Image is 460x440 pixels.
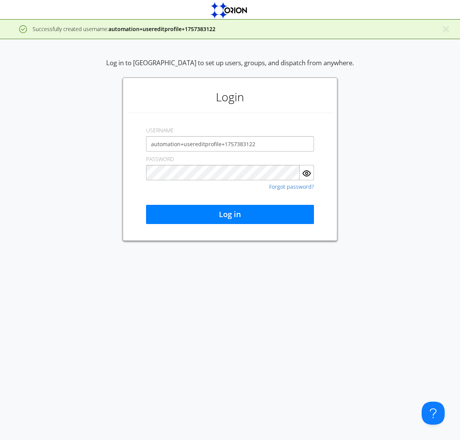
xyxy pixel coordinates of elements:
div: Log in to [GEOGRAPHIC_DATA] to set up users, groups, and dispatch from anywhere. [106,58,354,77]
button: Log in [146,205,314,224]
iframe: Toggle Customer Support [422,402,445,425]
a: Forgot password? [269,184,314,190]
label: USERNAME [146,127,174,134]
label: PASSWORD [146,155,174,163]
input: Password [146,165,300,180]
span: Successfully created username: [33,25,215,33]
h1: Login [127,82,333,112]
button: Show Password [300,165,314,180]
strong: automation+usereditprofile+1757383122 [108,25,215,33]
img: eye.svg [302,169,311,178]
